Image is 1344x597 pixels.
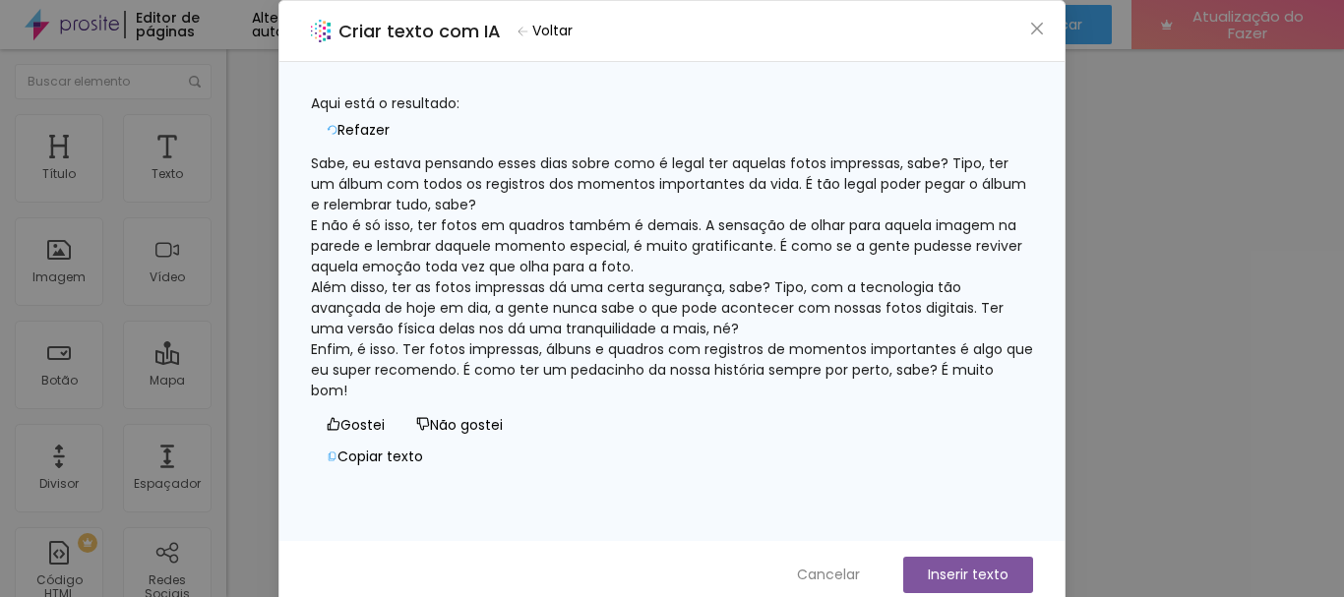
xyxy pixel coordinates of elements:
[311,441,439,472] button: Copiar texto
[327,417,340,431] span: como
[430,415,503,435] font: Não gostei
[903,557,1033,593] button: Inserir texto
[777,557,880,593] button: Cancelar
[337,120,390,140] font: Refazer
[797,565,860,584] font: Cancelar
[311,409,400,441] button: Gostei
[509,17,581,45] button: Voltar
[311,339,1037,400] font: Enfim, é isso. Ter fotos impressas, álbuns e quadros com registros de momentos importantes é algo...
[311,153,1030,214] font: Sabe, eu estava pensando esses dias sobre como é legal ter aquelas fotos impressas, sabe? Tipo, t...
[311,93,459,113] font: Aqui está o resultado:
[532,21,573,40] font: Voltar
[928,565,1008,584] font: Inserir texto
[338,19,501,43] font: Criar texto com IA
[416,417,430,431] span: não gosto
[311,114,405,146] button: Refazer
[337,447,423,466] font: Copiar texto
[340,415,385,435] font: Gostei
[1027,19,1048,39] button: Fechar
[311,215,1026,276] font: E não é só isso, ter fotos em quadros também é demais. A sensação de olhar para aquela imagem na ...
[311,277,1008,338] font: Além disso, ter as fotos impressas dá uma certa segurança, sabe? Tipo, com a tecnologia tão avanç...
[400,409,519,441] button: Não gostei
[1029,21,1045,36] span: fechar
